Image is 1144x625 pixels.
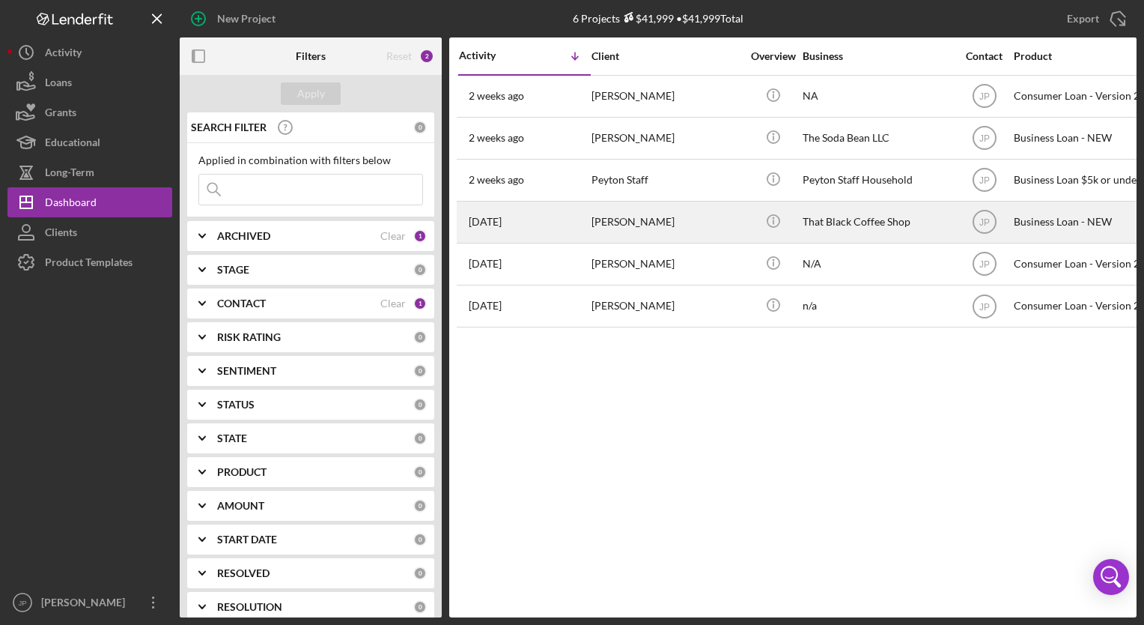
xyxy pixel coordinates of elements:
[803,118,952,158] div: The Soda Bean LLC
[469,90,524,102] time: 2025-09-06 21:36
[803,286,952,326] div: n/a
[45,37,82,71] div: Activity
[591,244,741,284] div: [PERSON_NAME]
[591,286,741,326] div: [PERSON_NAME]
[591,160,741,200] div: Peyton Staff
[413,364,427,378] div: 0
[217,601,282,613] b: RESOLUTION
[198,154,423,166] div: Applied in combination with filters below
[217,534,277,546] b: START DATE
[620,12,674,25] div: $41,999
[413,600,427,614] div: 0
[7,157,172,187] button: Long-Term
[7,187,172,217] button: Dashboard
[217,500,264,512] b: AMOUNT
[591,50,741,62] div: Client
[979,175,989,186] text: JP
[45,187,97,221] div: Dashboard
[413,533,427,546] div: 0
[7,97,172,127] button: Grants
[573,12,743,25] div: 6 Projects • $41,999 Total
[380,230,406,242] div: Clear
[979,217,989,228] text: JP
[413,465,427,479] div: 0
[803,202,952,242] div: That Black Coffee Shop
[386,50,412,62] div: Reset
[217,365,276,377] b: SENTIMENT
[745,50,801,62] div: Overview
[469,174,524,186] time: 2025-09-03 16:58
[7,247,172,277] button: Product Templates
[469,216,502,228] time: 2025-08-25 15:52
[591,76,741,116] div: [PERSON_NAME]
[217,4,276,34] div: New Project
[217,432,247,444] b: STATE
[803,160,952,200] div: Peyton Staff Household
[979,91,989,102] text: JP
[296,50,326,62] b: Filters
[217,399,255,411] b: STATUS
[413,229,427,243] div: 1
[591,118,741,158] div: [PERSON_NAME]
[217,298,266,310] b: CONTACT
[7,588,172,618] button: JP[PERSON_NAME]
[7,67,172,97] button: Loans
[469,132,524,144] time: 2025-09-04 21:01
[956,50,1012,62] div: Contact
[1052,4,1137,34] button: Export
[469,300,502,312] time: 2025-07-22 19:40
[297,82,325,105] div: Apply
[1067,4,1099,34] div: Export
[413,263,427,277] div: 0
[413,121,427,134] div: 0
[180,4,290,34] button: New Project
[45,157,94,191] div: Long-Term
[979,259,989,270] text: JP
[1093,559,1129,595] div: Open Intercom Messenger
[217,230,270,242] b: ARCHIVED
[469,258,502,270] time: 2025-07-28 18:55
[7,127,172,157] button: Educational
[45,67,72,101] div: Loans
[413,499,427,513] div: 0
[413,398,427,411] div: 0
[217,331,281,343] b: RISK RATING
[413,330,427,344] div: 0
[18,599,26,607] text: JP
[281,82,341,105] button: Apply
[7,37,172,67] button: Activity
[979,133,989,144] text: JP
[217,466,267,478] b: PRODUCT
[45,127,100,161] div: Educational
[45,217,77,251] div: Clients
[380,298,406,310] div: Clear
[45,97,76,131] div: Grants
[803,76,952,116] div: NA
[7,217,172,247] button: Clients
[803,50,952,62] div: Business
[217,264,249,276] b: STAGE
[803,244,952,284] div: N/A
[459,49,525,61] div: Activity
[37,588,135,621] div: [PERSON_NAME]
[217,567,270,579] b: RESOLVED
[413,567,427,580] div: 0
[191,121,267,133] b: SEARCH FILTER
[591,202,741,242] div: [PERSON_NAME]
[419,49,434,64] div: 2
[413,432,427,445] div: 0
[979,301,989,312] text: JP
[45,247,133,281] div: Product Templates
[413,297,427,310] div: 1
